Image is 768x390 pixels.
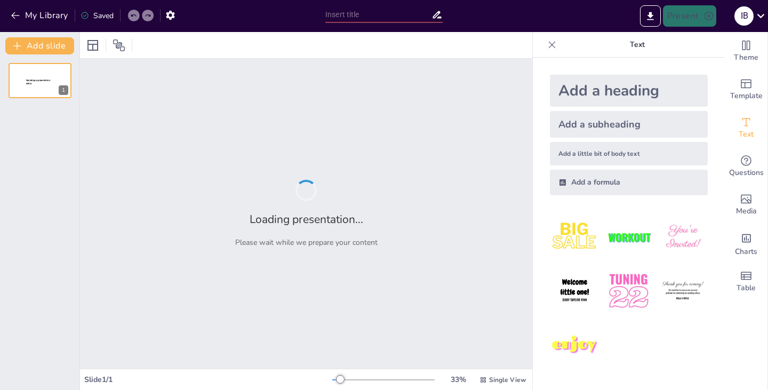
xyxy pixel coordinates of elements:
span: Questions [729,167,764,179]
div: 33 % [445,375,471,385]
div: Add images, graphics, shapes or video [725,186,767,224]
div: Saved [81,11,114,21]
div: Slide 1 / 1 [84,375,332,385]
img: 4.jpeg [550,266,599,316]
button: Present [663,5,716,27]
span: Table [737,282,756,294]
div: Change the overall theme [725,32,767,70]
span: Theme [734,52,758,63]
span: Media [736,205,757,217]
span: Single View [489,376,526,384]
h2: Loading presentation... [250,212,363,227]
img: 1.jpeg [550,212,599,262]
button: Add slide [5,37,74,54]
div: I b [734,6,754,26]
div: 1 [9,63,71,98]
div: Add a table [725,262,767,301]
img: 7.jpeg [550,321,599,370]
div: Add a little bit of body text [550,142,708,165]
span: Text [739,129,754,140]
div: Add ready made slides [725,70,767,109]
div: 1 [59,85,68,95]
div: Layout [84,37,101,54]
input: Insert title [325,7,431,22]
div: Add charts and graphs [725,224,767,262]
p: Text [561,32,714,58]
span: Charts [735,246,757,258]
div: Add a subheading [550,111,708,138]
button: My Library [8,7,73,24]
span: Position [113,39,125,52]
p: Please wait while we prepare your content [235,237,378,248]
button: Export to PowerPoint [640,5,661,27]
div: Add a heading [550,75,708,107]
img: 3.jpeg [658,212,708,262]
img: 6.jpeg [658,266,708,316]
span: Template [730,90,763,102]
img: 2.jpeg [604,212,653,262]
div: Get real-time input from your audience [725,147,767,186]
div: Add text boxes [725,109,767,147]
span: Sendsteps presentation editor [26,79,50,85]
button: I b [734,5,754,27]
div: Add a formula [550,170,708,195]
img: 5.jpeg [604,266,653,316]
